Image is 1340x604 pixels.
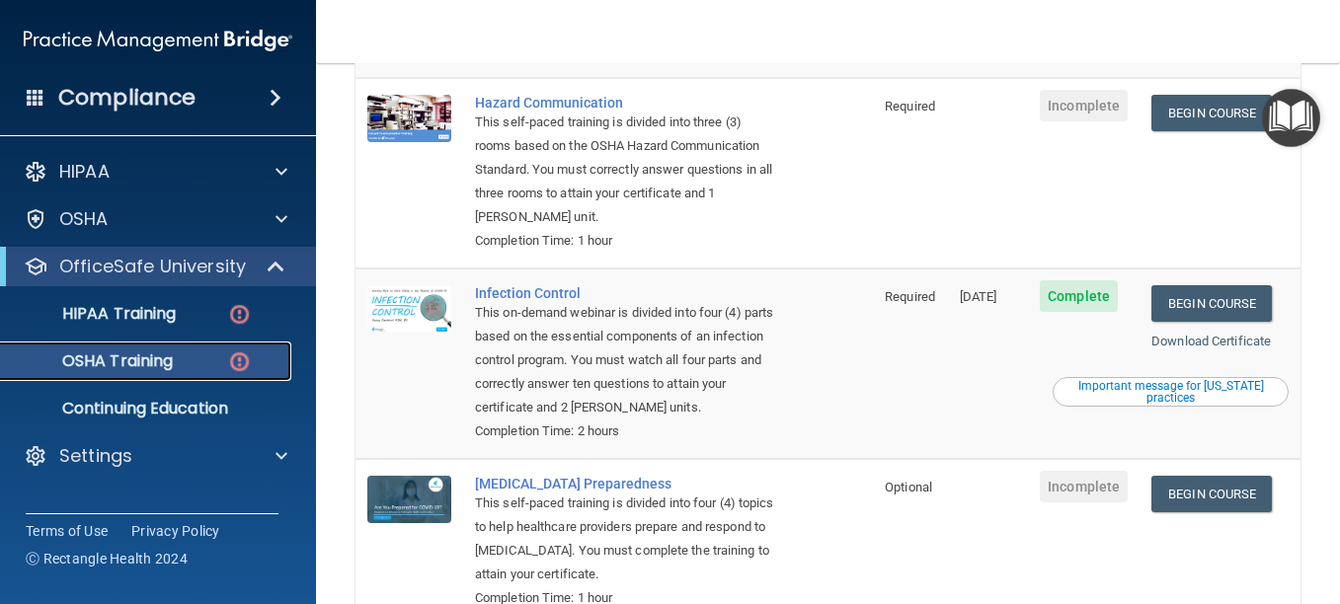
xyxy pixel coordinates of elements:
[1056,380,1286,404] div: Important message for [US_STATE] practices
[1151,285,1272,322] a: Begin Course
[1151,476,1272,512] a: Begin Course
[59,444,132,468] p: Settings
[885,480,932,494] span: Optional
[475,301,774,419] div: This on-demand webinar is divided into four (4) parts based on the essential components of an inf...
[24,444,287,468] a: Settings
[475,491,774,586] div: This self-paced training is divided into four (4) topics to help healthcare providers prepare and...
[1040,471,1128,502] span: Incomplete
[1053,377,1289,407] button: Read this if you are a dental practitioner in the state of CA
[26,549,188,568] span: Ⓒ Rectangle Health 2024
[1151,95,1272,131] a: Begin Course
[885,289,935,304] span: Required
[475,229,774,253] div: Completion Time: 1 hour
[59,160,110,184] p: HIPAA
[13,399,282,418] p: Continuing Education
[24,21,292,60] img: PMB logo
[58,84,196,112] h4: Compliance
[59,207,109,231] p: OSHA
[59,255,246,278] p: OfficeSafe University
[960,289,997,304] span: [DATE]
[475,111,774,229] div: This self-paced training is divided into three (3) rooms based on the OSHA Hazard Communication S...
[1040,90,1128,121] span: Incomplete
[1262,89,1320,147] button: Open Resource Center
[1151,334,1271,348] a: Download Certificate
[24,160,287,184] a: HIPAA
[475,476,774,491] a: [MEDICAL_DATA] Preparedness
[227,349,252,374] img: danger-circle.6113f641.png
[1241,468,1316,543] iframe: Drift Widget Chat Controller
[26,521,108,541] a: Terms of Use
[24,255,286,278] a: OfficeSafe University
[13,304,176,324] p: HIPAA Training
[1040,280,1118,312] span: Complete
[475,419,774,443] div: Completion Time: 2 hours
[13,351,173,371] p: OSHA Training
[475,95,774,111] a: Hazard Communication
[131,521,220,541] a: Privacy Policy
[885,99,935,113] span: Required
[24,207,287,231] a: OSHA
[475,285,774,301] a: Infection Control
[227,302,252,327] img: danger-circle.6113f641.png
